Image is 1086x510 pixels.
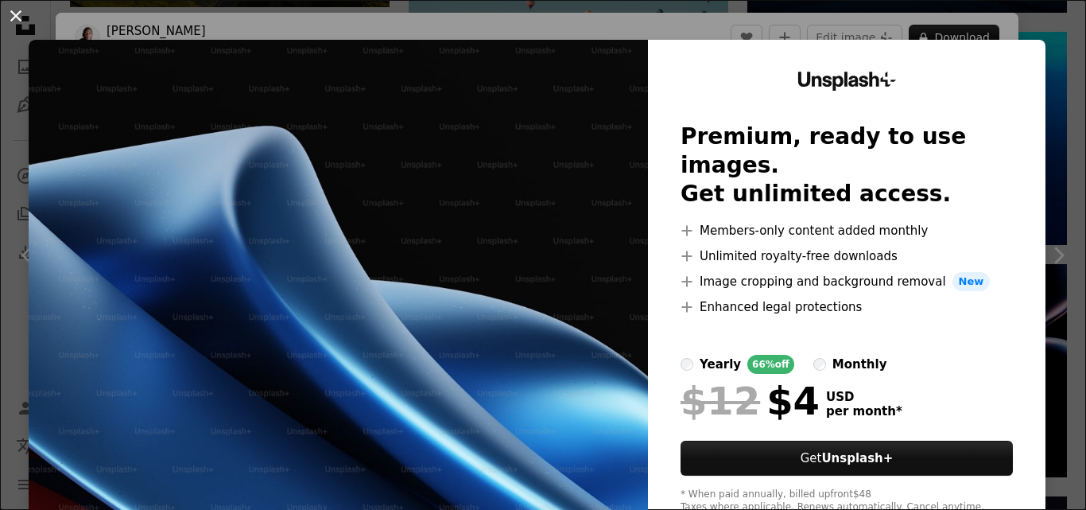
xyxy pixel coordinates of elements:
li: Image cropping and background removal [681,272,1013,291]
span: $12 [681,380,760,422]
li: Members-only content added monthly [681,221,1013,240]
input: yearly66%off [681,358,693,371]
button: GetUnsplash+ [681,441,1013,476]
span: USD [826,390,902,404]
div: yearly [700,355,741,374]
div: monthly [832,355,887,374]
div: $4 [681,380,820,422]
span: per month * [826,404,902,419]
h2: Premium, ready to use images. Get unlimited access. [681,123,1013,208]
input: monthly [813,358,826,371]
li: Unlimited royalty-free downloads [681,247,1013,266]
div: 66% off [747,355,794,374]
strong: Unsplash+ [821,451,893,465]
span: New [952,272,991,291]
li: Enhanced legal protections [681,298,1013,317]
